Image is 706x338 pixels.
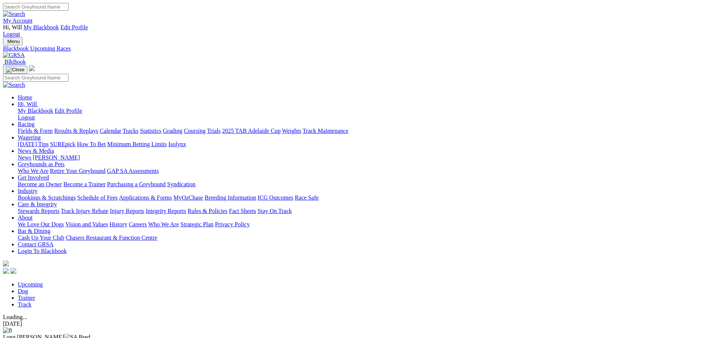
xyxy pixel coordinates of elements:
[163,128,182,134] a: Grading
[65,221,108,227] a: Vision and Values
[258,208,292,214] a: Stay On Track
[18,208,59,214] a: Stewards Reports
[18,194,703,201] div: Industry
[3,31,20,37] a: Logout
[50,168,106,174] a: Retire Your Greyhound
[4,59,26,65] span: BlkBook
[18,188,37,194] a: Industry
[107,141,167,147] a: Minimum Betting Limits
[18,141,49,147] a: [DATE] Tips
[55,108,82,114] a: Edit Profile
[3,52,25,59] img: GRSA
[205,194,256,201] a: Breeding Information
[3,82,25,88] img: Search
[18,121,34,127] a: Racing
[54,128,98,134] a: Results & Replays
[229,208,256,214] a: Fact Sheets
[18,141,703,148] div: Wagering
[18,221,64,227] a: We Love Our Dogs
[18,101,39,107] a: Hi, Will
[167,181,195,187] a: Syndication
[18,101,37,107] span: Hi, Will
[303,128,348,134] a: Track Maintenance
[207,128,221,134] a: Trials
[3,59,26,65] a: BlkBook
[3,74,69,82] input: Search
[18,148,54,154] a: News & Media
[3,327,12,334] img: 8
[3,260,9,266] img: logo-grsa-white.png
[18,208,703,214] div: Care & Integrity
[18,154,703,161] div: News & Media
[18,181,62,187] a: Become an Owner
[3,321,703,327] div: [DATE]
[18,214,33,221] a: About
[18,221,703,228] div: About
[18,168,703,174] div: Greyhounds as Pets
[110,208,144,214] a: Injury Reports
[18,181,703,188] div: Get Involved
[3,66,27,74] button: Toggle navigation
[18,128,53,134] a: Fields & Form
[33,154,80,161] a: [PERSON_NAME]
[18,134,41,141] a: Wagering
[18,194,76,201] a: Bookings & Scratchings
[107,168,159,174] a: GAP SA Assessments
[18,301,32,308] a: Track
[77,141,106,147] a: How To Bet
[180,221,213,227] a: Strategic Plan
[18,161,64,167] a: Greyhounds as Pets
[29,65,35,71] img: logo-grsa-white.png
[107,181,166,187] a: Purchasing a Greyhound
[18,108,703,121] div: Hi, Will
[173,194,203,201] a: MyOzChase
[3,17,33,24] a: My Account
[3,11,25,17] img: Search
[282,128,301,134] a: Weights
[18,248,67,254] a: Login To Blackbook
[18,114,35,121] a: Logout
[109,221,127,227] a: History
[18,281,43,288] a: Upcoming
[129,221,147,227] a: Careers
[3,3,69,11] input: Search
[61,208,108,214] a: Track Injury Rebate
[6,67,24,73] img: Close
[184,128,206,134] a: Coursing
[18,108,53,114] a: My Blackbook
[146,208,186,214] a: Integrity Reports
[3,24,703,37] div: My Account
[18,128,703,134] div: Racing
[295,194,318,201] a: Race Safe
[3,45,703,52] a: Blackbook Upcoming Races
[3,268,9,274] img: facebook.svg
[63,181,106,187] a: Become a Trainer
[7,39,20,44] span: Menu
[18,234,703,241] div: Bar & Dining
[3,24,22,30] span: Hi, Will
[18,234,64,241] a: Cash Up Your Club
[18,288,28,294] a: Dog
[60,24,88,30] a: Edit Profile
[188,208,228,214] a: Rules & Policies
[3,314,27,320] span: Loading...
[119,194,172,201] a: Applications & Forms
[66,234,157,241] a: Chasers Restaurant & Function Centre
[18,295,35,301] a: Trainer
[77,194,117,201] a: Schedule of Fees
[168,141,186,147] a: Isolynx
[18,174,49,181] a: Get Involved
[18,241,53,247] a: Contact GRSA
[215,221,250,227] a: Privacy Policy
[18,94,32,101] a: Home
[3,37,23,45] button: Toggle navigation
[18,154,31,161] a: News
[50,141,75,147] a: SUREpick
[10,268,16,274] img: twitter.svg
[100,128,121,134] a: Calendar
[222,128,281,134] a: 2025 TAB Adelaide Cup
[123,128,139,134] a: Tracks
[18,201,57,207] a: Care & Integrity
[258,194,293,201] a: ICG Outcomes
